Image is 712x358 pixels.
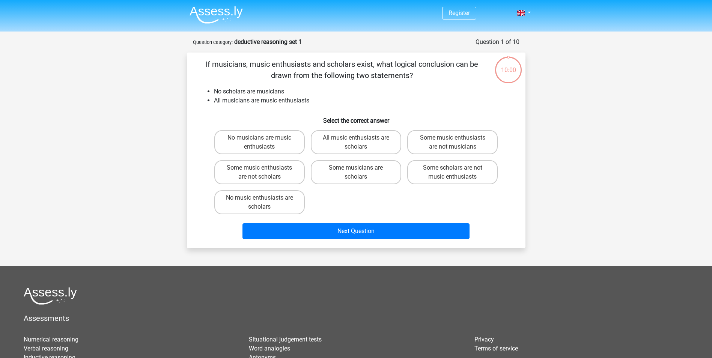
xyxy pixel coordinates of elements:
[249,336,322,343] a: Situational judgement tests
[474,336,494,343] a: Privacy
[407,130,498,154] label: Some music enthusiasts are not musicians
[476,38,519,47] div: Question 1 of 10
[190,6,243,24] img: Assessly
[193,39,233,45] small: Question category:
[24,287,77,305] img: Assessly logo
[214,190,305,214] label: No music enthusiasts are scholars
[449,9,470,17] a: Register
[494,56,522,75] div: 10:00
[214,130,305,154] label: No musicians are music enthusiasts
[407,160,498,184] label: Some scholars are not music enthusiasts
[24,345,68,352] a: Verbal reasoning
[214,87,513,96] li: No scholars are musicians
[24,314,688,323] h5: Assessments
[199,111,513,124] h6: Select the correct answer
[311,130,401,154] label: All music enthusiasts are scholars
[199,59,485,81] p: If musicians, music enthusiasts and scholars exist, what logical conclusion can be drawn from the...
[24,336,78,343] a: Numerical reasoning
[242,223,470,239] button: Next Question
[214,160,305,184] label: Some music enthusiasts are not scholars
[311,160,401,184] label: Some musicians are scholars
[214,96,513,105] li: All musicians are music enthusiasts
[474,345,518,352] a: Terms of service
[234,38,302,45] strong: deductive reasoning set 1
[249,345,290,352] a: Word analogies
